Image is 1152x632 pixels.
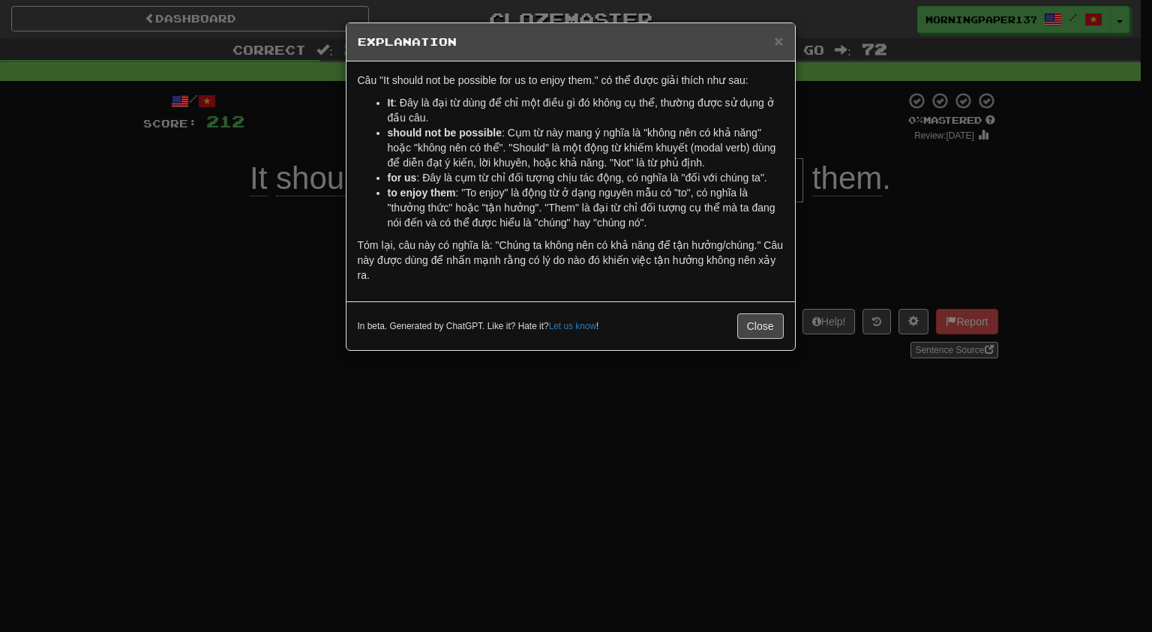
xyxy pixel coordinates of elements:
span: × [774,32,783,49]
li: : Cụm từ này mang ý nghĩa là "không nên có khả năng" hoặc "không nên có thể". "Should" là một độn... [388,125,784,170]
a: Let us know [549,321,596,331]
strong: should not be possible [388,127,502,139]
li: : Đây là đại từ dùng để chỉ một điều gì đó không cụ thể, thường được sử dụng ở đầu câu. [388,95,784,125]
button: Close [774,33,783,49]
p: Tóm lại, câu này có nghĩa là: "Chúng ta không nên có khả năng để tận hưởng/chúng." Câu này được d... [358,238,784,283]
strong: It [388,97,394,109]
li: : Đây là cụm từ chỉ đối tượng chịu tác động, có nghĩa là "đối với chúng ta". [388,170,784,185]
strong: to enjoy them [388,187,456,199]
h5: Explanation [358,34,784,49]
strong: for us [388,172,417,184]
p: Câu "It should not be possible for us to enjoy them." có thể được giải thích như sau: [358,73,784,88]
li: : "To enjoy" là động từ ở dạng nguyên mẫu có "to", có nghĩa là "thưởng thức" hoặc "tận hưởng". "T... [388,185,784,230]
button: Close [737,313,784,339]
small: In beta. Generated by ChatGPT. Like it? Hate it? ! [358,320,599,333]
